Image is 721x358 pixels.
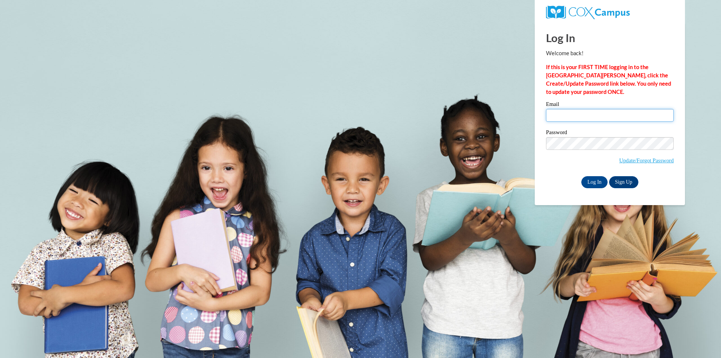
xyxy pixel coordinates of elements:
img: COX Campus [546,6,630,19]
input: Log In [581,176,608,188]
label: Email [546,101,674,109]
a: COX Campus [546,9,630,15]
label: Password [546,130,674,137]
strong: If this is your FIRST TIME logging in to the [GEOGRAPHIC_DATA][PERSON_NAME], click the Create/Upd... [546,64,671,95]
p: Welcome back! [546,49,674,57]
a: Sign Up [609,176,638,188]
a: Update/Forgot Password [619,157,674,163]
h1: Log In [546,30,674,45]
